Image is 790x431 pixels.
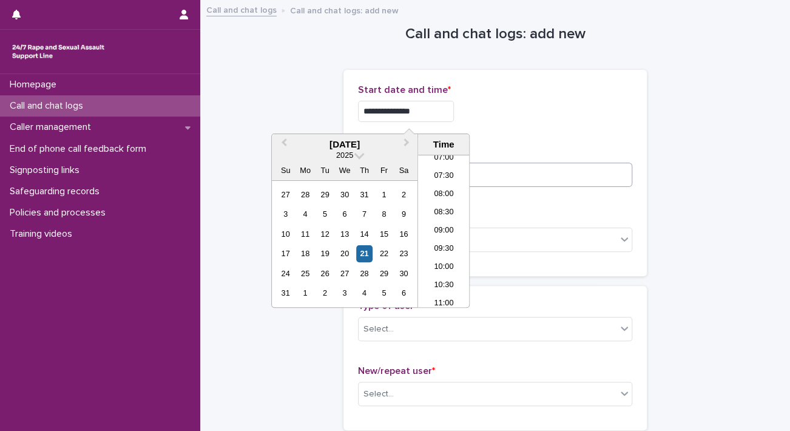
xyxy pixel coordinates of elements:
[336,265,353,282] div: Choose Wednesday, August 27th, 2025
[358,366,435,376] span: New/repeat user
[418,259,470,277] li: 10:00
[317,245,333,262] div: Choose Tuesday, August 19th, 2025
[363,323,394,336] div: Select...
[5,121,101,133] p: Caller management
[5,228,82,240] p: Training videos
[356,245,373,262] div: Choose Thursday, August 21st, 2025
[317,186,333,203] div: Choose Tuesday, July 29th, 2025
[277,265,294,282] div: Choose Sunday, August 24th, 2025
[297,162,313,178] div: Mo
[277,285,294,301] div: Choose Sunday, August 31st, 2025
[421,139,466,150] div: Time
[396,162,412,178] div: Sa
[10,39,107,64] img: rhQMoQhaT3yELyF149Cw
[358,301,417,311] span: Type of user
[396,226,412,242] div: Choose Saturday, August 16th, 2025
[317,226,333,242] div: Choose Tuesday, August 12th, 2025
[277,186,294,203] div: Choose Sunday, July 27th, 2025
[418,295,470,313] li: 11:00
[396,186,412,203] div: Choose Saturday, August 2nd, 2025
[363,388,394,401] div: Select...
[396,285,412,301] div: Choose Saturday, September 6th, 2025
[376,206,392,222] div: Choose Friday, August 8th, 2025
[297,265,313,282] div: Choose Monday, August 25th, 2025
[297,226,313,242] div: Choose Monday, August 11th, 2025
[376,162,392,178] div: Fr
[5,165,89,176] p: Signposting links
[343,25,647,43] h1: Call and chat logs: add new
[297,285,313,301] div: Choose Monday, September 1st, 2025
[398,135,417,155] button: Next Month
[418,186,470,204] li: 08:00
[356,206,373,222] div: Choose Thursday, August 7th, 2025
[336,285,353,301] div: Choose Wednesday, September 3rd, 2025
[290,3,399,16] p: Call and chat logs: add new
[5,100,93,112] p: Call and chat logs
[336,226,353,242] div: Choose Wednesday, August 13th, 2025
[336,245,353,262] div: Choose Wednesday, August 20th, 2025
[277,206,294,222] div: Choose Sunday, August 3rd, 2025
[396,206,412,222] div: Choose Saturday, August 9th, 2025
[356,186,373,203] div: Choose Thursday, July 31st, 2025
[376,186,392,203] div: Choose Friday, August 1st, 2025
[5,143,156,155] p: End of phone call feedback form
[376,285,392,301] div: Choose Friday, September 5th, 2025
[356,226,373,242] div: Choose Thursday, August 14th, 2025
[418,168,470,186] li: 07:30
[376,265,392,282] div: Choose Friday, August 29th, 2025
[356,265,373,282] div: Choose Thursday, August 28th, 2025
[206,2,277,16] a: Call and chat logs
[336,186,353,203] div: Choose Wednesday, July 30th, 2025
[336,206,353,222] div: Choose Wednesday, August 6th, 2025
[317,265,333,282] div: Choose Tuesday, August 26th, 2025
[418,240,470,259] li: 09:30
[277,245,294,262] div: Choose Sunday, August 17th, 2025
[297,186,313,203] div: Choose Monday, July 28th, 2025
[5,186,109,197] p: Safeguarding records
[356,285,373,301] div: Choose Thursday, September 4th, 2025
[418,277,470,295] li: 10:30
[418,149,470,168] li: 07:00
[358,85,451,95] span: Start date and time
[336,162,353,178] div: We
[297,206,313,222] div: Choose Monday, August 4th, 2025
[396,245,412,262] div: Choose Saturday, August 23rd, 2025
[376,245,392,262] div: Choose Friday, August 22nd, 2025
[317,206,333,222] div: Choose Tuesday, August 5th, 2025
[376,226,392,242] div: Choose Friday, August 15th, 2025
[273,135,292,155] button: Previous Month
[356,162,373,178] div: Th
[5,79,66,90] p: Homepage
[418,204,470,222] li: 08:30
[297,245,313,262] div: Choose Monday, August 18th, 2025
[5,207,115,219] p: Policies and processes
[317,285,333,301] div: Choose Tuesday, September 2nd, 2025
[317,162,333,178] div: Tu
[272,139,417,150] div: [DATE]
[277,226,294,242] div: Choose Sunday, August 10th, 2025
[418,222,470,240] li: 09:00
[277,162,294,178] div: Su
[275,185,413,303] div: month 2025-08
[396,265,412,282] div: Choose Saturday, August 30th, 2025
[336,151,353,160] span: 2025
